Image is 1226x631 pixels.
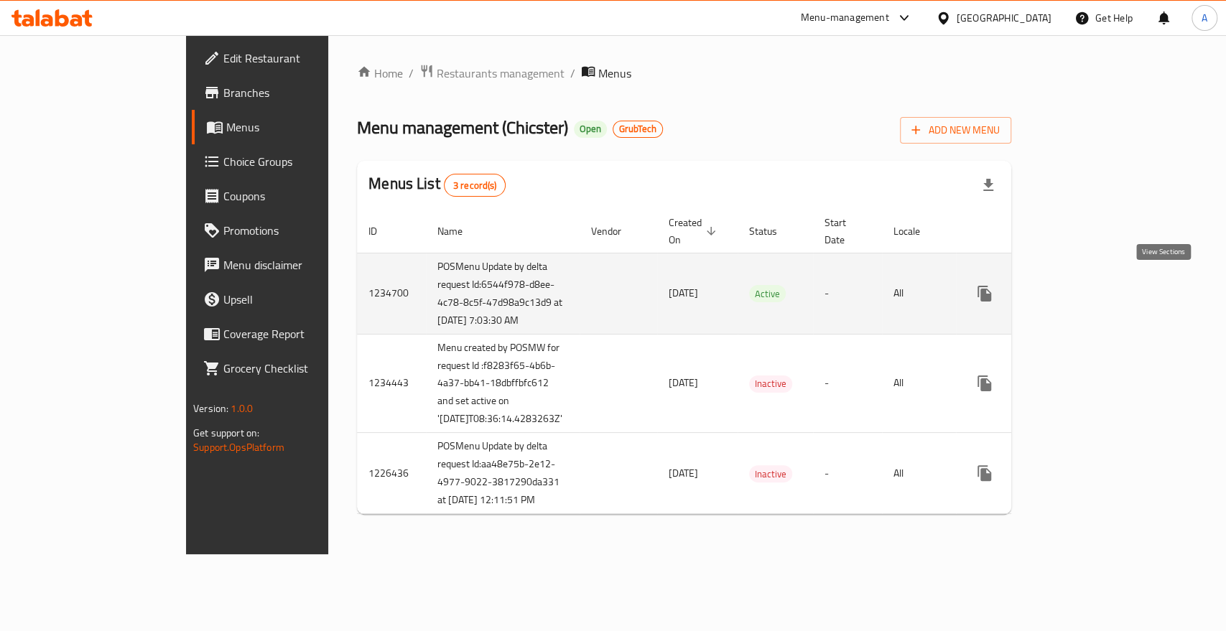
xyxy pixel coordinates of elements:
td: - [813,433,882,514]
a: Branches [192,75,391,110]
span: Coverage Report [223,325,379,342]
span: Status [749,223,796,240]
td: All [882,433,956,514]
span: 1.0.0 [231,399,253,418]
span: Menu disclaimer [223,256,379,274]
td: All [882,253,956,334]
button: Change Status [1002,276,1036,311]
button: Add New Menu [900,117,1011,144]
span: Branches [223,84,379,101]
span: Vendor [591,223,640,240]
button: more [967,366,1002,401]
div: Total records count [444,174,506,197]
span: [DATE] [669,464,698,482]
div: Inactive [749,375,792,393]
a: Grocery Checklist [192,351,391,385]
span: Promotions [223,222,379,239]
a: Menu disclaimer [192,248,391,282]
a: Restaurants management [419,64,565,83]
div: Open [574,121,607,138]
span: Created On [669,214,720,248]
td: - [813,334,882,433]
span: 3 record(s) [445,179,506,192]
span: Edit Restaurant [223,50,379,67]
span: Menus [598,65,631,82]
td: 1234443 [357,334,426,433]
div: Active [749,285,786,302]
td: POSMenu Update by delta request Id:aa48e75b-2e12-4977-9022-3817290da331 at [DATE] 12:11:51 PM [426,433,580,514]
span: Menus [226,118,379,136]
span: Start Date [825,214,865,248]
span: Restaurants management [437,65,565,82]
h2: Menus List [368,173,506,197]
span: Coupons [223,187,379,205]
span: Choice Groups [223,153,379,170]
div: Export file [971,168,1006,202]
span: Get support on: [193,424,259,442]
a: Support.OpsPlatform [193,438,284,457]
span: Upsell [223,291,379,308]
td: 1226436 [357,433,426,514]
span: Inactive [749,466,792,482]
div: Inactive [749,465,792,482]
button: Change Status [1002,456,1036,490]
td: - [813,253,882,334]
span: [DATE] [669,373,698,392]
th: Actions [956,210,1117,253]
span: Grocery Checklist [223,360,379,377]
td: Menu created by POSMW for request Id :f8283f65-4b6b-4a37-bb41-18dbffbfc612 and set active on '[DA... [426,334,580,433]
table: enhanced table [357,210,1117,515]
span: ID [368,223,396,240]
a: Edit Restaurant [192,41,391,75]
a: Upsell [192,282,391,317]
span: GrubTech [613,123,662,135]
span: Add New Menu [911,121,1000,139]
span: Active [749,286,786,302]
td: 1234700 [357,253,426,334]
span: Locale [893,223,939,240]
span: Menu management ( Chicster ) [357,111,568,144]
div: [GEOGRAPHIC_DATA] [957,10,1051,26]
button: more [967,276,1002,311]
a: Promotions [192,213,391,248]
a: Menus [192,110,391,144]
span: Name [437,223,481,240]
nav: breadcrumb [357,64,1011,83]
button: Change Status [1002,366,1036,401]
a: Coupons [192,179,391,213]
li: / [570,65,575,82]
span: [DATE] [669,284,698,302]
span: Open [574,123,607,135]
div: Menu-management [801,9,889,27]
a: Choice Groups [192,144,391,179]
span: A [1202,10,1207,26]
span: Version: [193,399,228,418]
span: Inactive [749,375,792,392]
td: All [882,334,956,433]
button: more [967,456,1002,490]
a: Coverage Report [192,317,391,351]
li: / [409,65,414,82]
td: POSMenu Update by delta request Id:6544f978-d8ee-4c78-8c5f-47d98a9c13d9 at [DATE] 7:03:30 AM [426,253,580,334]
